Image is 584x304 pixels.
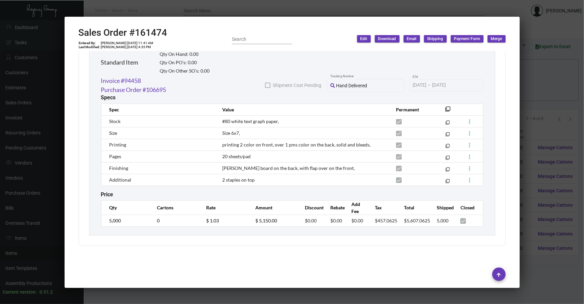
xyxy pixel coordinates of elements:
[109,118,121,124] span: Stock
[427,36,443,42] span: Shipping
[222,154,251,159] span: 20 sheets/pad
[109,154,121,159] span: Pages
[336,83,367,88] span: Hand Delivered
[445,180,450,185] mat-icon: filter_none
[101,94,116,101] h2: Specs
[109,165,129,171] span: Finishing
[397,200,430,215] th: Total
[222,165,355,171] span: [PERSON_NAME] board on the back, with flap over on the front,
[424,35,447,42] button: Shipping
[451,35,484,42] button: Payment Form
[222,130,240,136] span: Size 6x7,
[305,218,317,223] span: $0.00
[101,200,150,215] th: Qty
[101,104,216,115] th: Spec
[488,35,506,42] button: Merge
[428,83,431,88] span: –
[324,200,345,215] th: Rebate
[378,36,396,42] span: Download
[101,59,139,66] h2: Standard Item
[79,27,167,38] h2: Sales Order #161474
[445,108,451,114] mat-icon: filter_none
[101,41,140,50] a: Memo Pads
[222,177,255,183] span: 2 staples on top
[432,83,464,88] input: End date
[445,169,450,173] mat-icon: filter_none
[375,35,400,42] button: Download
[160,52,210,57] h2: Qty On Hand: 0.00
[101,41,154,45] td: [PERSON_NAME] [DATE] 11:41 AM
[351,218,363,223] span: $0.00
[445,157,450,161] mat-icon: filter_none
[454,200,483,215] th: Closed
[160,60,210,66] h2: Qty On PO’s: 0.00
[368,200,397,215] th: Tax
[491,36,502,42] span: Merge
[445,133,450,138] mat-icon: filter_none
[109,130,117,136] span: Size
[430,200,454,215] th: Shipped
[404,218,430,223] span: $5,607.0625
[298,200,324,215] th: Discount
[101,85,166,94] a: Purchase Order #106695
[39,289,53,296] div: 0.51.2
[390,104,435,115] th: Permanent
[249,200,298,215] th: Amount
[407,36,417,42] span: Email
[79,41,101,45] td: Entered By:
[345,200,368,215] th: Add Fee
[222,142,370,147] span: printing 2 color on front, over 1 pms color on the back, solid and bleeds,
[199,200,249,215] th: Rate
[101,191,113,198] h2: Price
[150,200,200,215] th: Cartons
[413,83,426,88] input: Start date
[454,36,480,42] span: Payment Form
[109,177,132,183] span: Additional
[216,104,389,115] th: Value
[222,118,279,124] span: #80 white text graph paper,
[360,36,367,42] span: Edit
[101,76,141,85] a: Invoice #94458
[79,45,101,49] td: Last Modified:
[375,218,397,223] span: $457.0625
[160,68,210,74] h2: Qty On Other SO’s: 0.00
[437,218,448,223] span: 5,000
[357,35,371,42] button: Edit
[404,35,420,42] button: Email
[3,289,37,296] div: Current version:
[273,81,322,89] span: Shipment Cost Pending
[445,122,450,126] mat-icon: filter_none
[445,145,450,149] mat-icon: filter_none
[330,218,342,223] span: $0.00
[109,142,127,147] span: Printing
[101,45,154,49] td: [PERSON_NAME] [DATE] 4:35 PM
